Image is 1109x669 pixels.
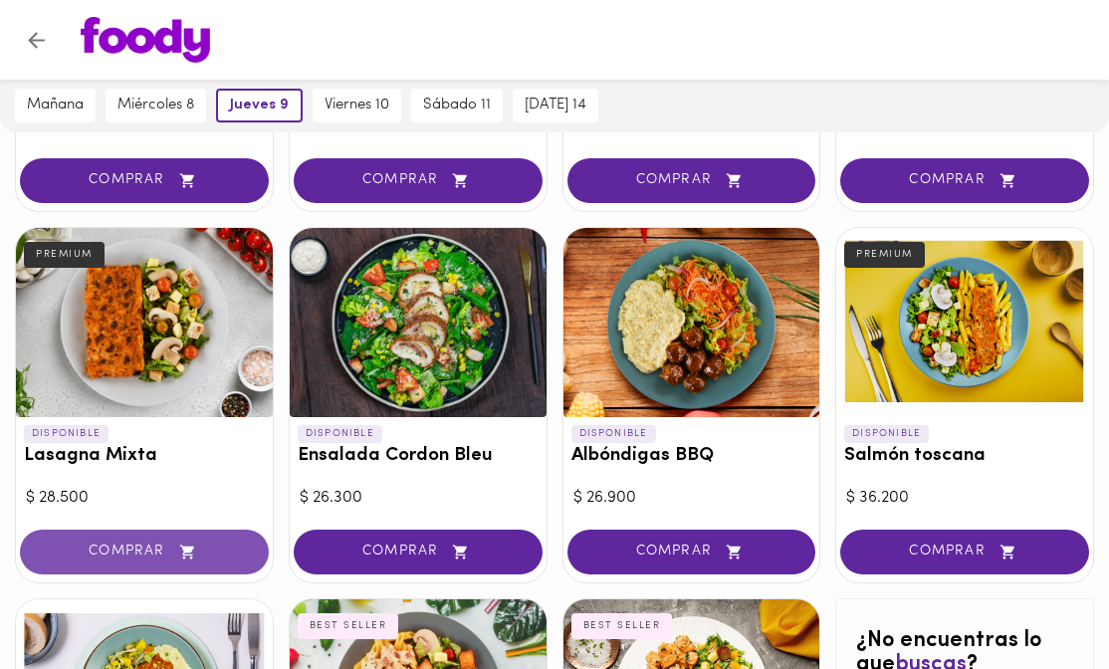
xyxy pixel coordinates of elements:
[106,89,206,122] button: miércoles 8
[216,89,303,122] button: jueves 9
[298,425,382,443] p: DISPONIBLE
[24,242,105,268] div: PREMIUM
[12,16,61,65] button: Volver
[20,158,269,203] button: COMPRAR
[300,487,537,510] div: $ 26.300
[27,97,84,114] span: mañana
[24,425,109,443] p: DISPONIBLE
[15,89,96,122] button: mañana
[844,425,929,443] p: DISPONIBLE
[20,530,269,574] button: COMPRAR
[592,172,791,189] span: COMPRAR
[294,158,543,203] button: COMPRAR
[411,89,503,122] button: sábado 11
[592,544,791,560] span: COMPRAR
[571,613,673,639] div: BEST SELLER
[567,530,816,574] button: COMPRAR
[319,544,518,560] span: COMPRAR
[45,172,244,189] span: COMPRAR
[525,97,586,114] span: [DATE] 14
[994,554,1089,649] iframe: Messagebird Livechat Widget
[567,158,816,203] button: COMPRAR
[230,97,289,114] span: jueves 9
[423,97,491,114] span: sábado 11
[16,228,273,417] div: Lasagna Mixta
[571,425,656,443] p: DISPONIBLE
[298,613,399,639] div: BEST SELLER
[573,487,810,510] div: $ 26.900
[45,544,244,560] span: COMPRAR
[81,17,210,63] img: logo.png
[117,97,194,114] span: miércoles 8
[313,89,401,122] button: viernes 10
[513,89,598,122] button: [DATE] 14
[840,530,1089,574] button: COMPRAR
[865,544,1064,560] span: COMPRAR
[294,530,543,574] button: COMPRAR
[836,228,1093,417] div: Salmón toscana
[298,446,539,467] h3: Ensalada Cordon Bleu
[844,242,925,268] div: PREMIUM
[319,172,518,189] span: COMPRAR
[571,446,812,467] h3: Albóndigas BBQ
[840,158,1089,203] button: COMPRAR
[865,172,1064,189] span: COMPRAR
[26,487,263,510] div: $ 28.500
[844,446,1085,467] h3: Salmón toscana
[563,228,820,417] div: Albóndigas BBQ
[325,97,389,114] span: viernes 10
[24,446,265,467] h3: Lasagna Mixta
[846,487,1083,510] div: $ 36.200
[290,228,547,417] div: Ensalada Cordon Bleu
